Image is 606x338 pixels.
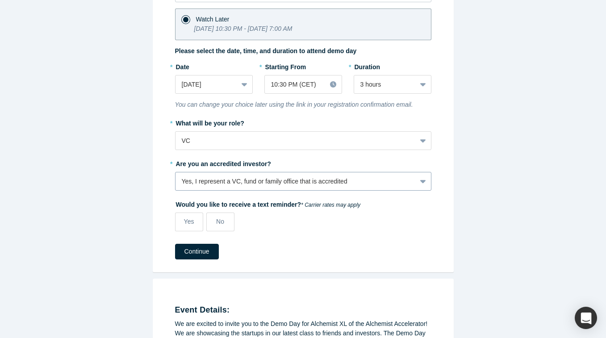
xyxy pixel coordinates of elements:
i: You can change your choice later using the link in your registration confirmation email. [175,101,413,108]
div: We are excited to invite you to the Demo Day for Alchemist XL of the Alchemist Accelerator! [175,319,431,329]
label: Date [175,59,253,72]
i: [DATE] 10:30 PM - [DATE] 7:00 AM [194,25,293,32]
label: Starting From [264,59,306,72]
span: Watch Later [196,16,230,23]
label: Please select the date, time, and duration to attend demo day [175,46,357,56]
div: Yes, I represent a VC, fund or family office that is accredited [182,177,410,186]
label: Would you like to receive a text reminder? [175,197,431,209]
label: Duration [354,59,431,72]
span: Yes [184,218,194,225]
strong: Event Details: [175,305,230,314]
label: Are you an accredited investor? [175,156,431,169]
button: Continue [175,244,219,259]
label: What will be your role? [175,116,431,128]
span: No [216,218,224,225]
em: * Carrier rates may apply [301,202,360,208]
